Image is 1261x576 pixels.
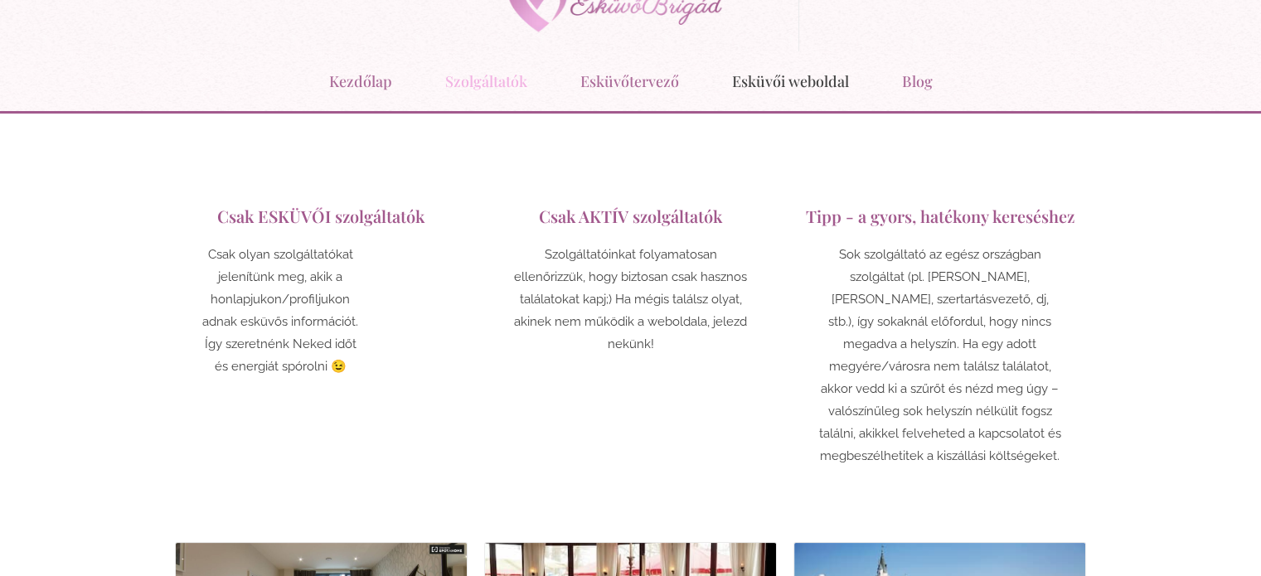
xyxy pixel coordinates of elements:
[818,244,1061,467] p: Sok szolgáltató az egész országban szolgáltat (pl. [PERSON_NAME], [PERSON_NAME], szertartásvezető...
[175,205,468,227] h3: Csak ESKÜVŐI szolgáltatók
[580,60,679,103] a: Esküvőtervező
[200,244,362,378] p: Csak olyan szolgáltatókat jelenítünk meg, akik a honlapjukon/profiljukon adnak esküvős információ...
[732,60,849,103] a: Esküvői weboldal
[8,60,1253,103] nav: Menu
[329,60,392,103] a: Kezdőlap
[902,60,933,103] a: Blog
[445,60,527,103] a: Szolgáltatók
[509,244,752,356] p: Szolgáltatóinkat folyamatosan ellenőrizzük, hogy biztosan csak hasznos találatokat kapj;) Ha mégi...
[793,205,1086,227] h3: Tipp - a gyors, hatékony kereséshez
[484,205,777,227] h3: Csak AKTÍV szolgáltatók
